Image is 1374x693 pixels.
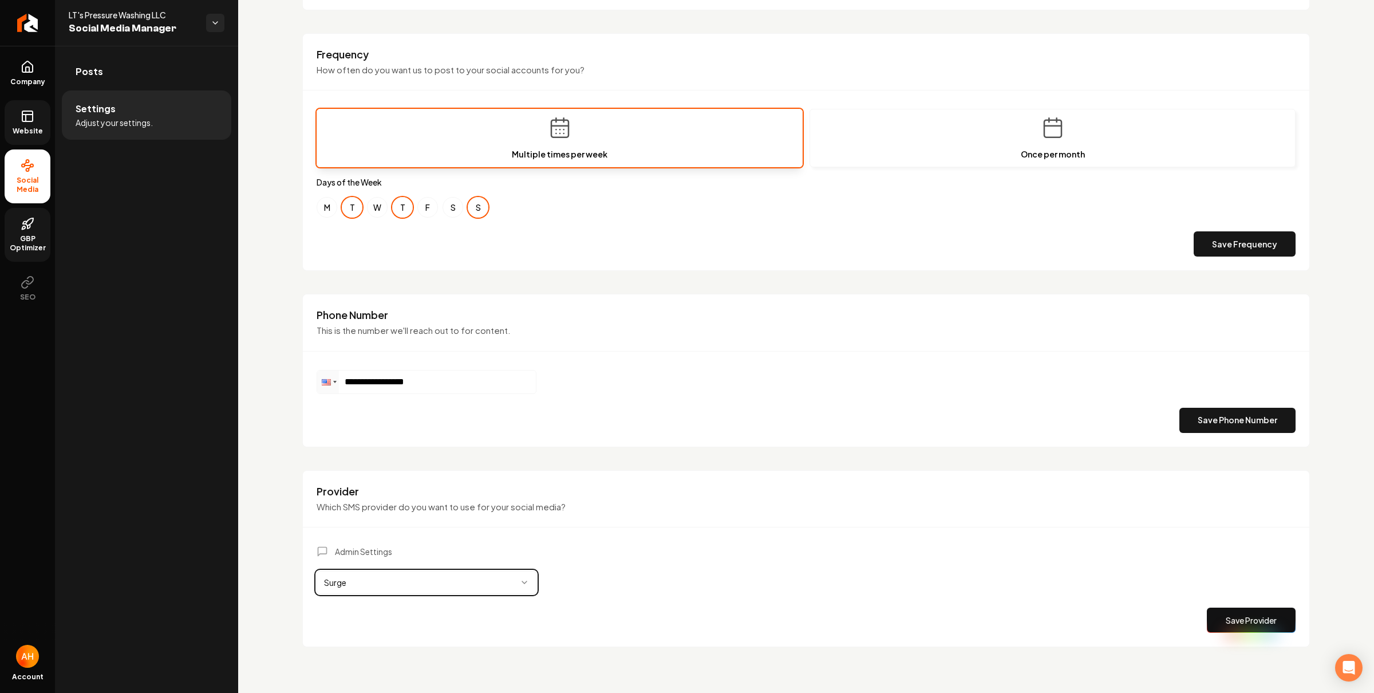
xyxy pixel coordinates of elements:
[76,65,103,78] span: Posts
[417,197,438,218] button: Friday
[8,127,48,136] span: Website
[317,324,1296,337] p: This is the number we'll reach out to for content.
[5,234,50,253] span: GBP Optimizer
[12,672,44,682] span: Account
[5,176,50,194] span: Social Media
[5,51,50,96] a: Company
[1179,408,1296,433] button: Save Phone Number
[335,546,392,557] span: Admin Settings
[5,208,50,262] a: GBP Optimizer
[1194,231,1296,257] button: Save Frequency
[317,176,1296,188] label: Days of the Week
[1207,608,1296,633] button: Save Provider
[62,53,231,90] a: Posts
[317,64,1296,77] p: How often do you want us to post to your social accounts for you?
[16,645,39,668] button: Open user button
[15,293,40,302] span: SEO
[317,501,1296,514] p: Which SMS provider do you want to use for your social media?
[69,9,197,21] span: LT's Pressure Washing LLC
[342,197,362,218] button: Tuesday
[468,197,488,218] button: Sunday
[76,117,153,128] span: Adjust your settings.
[367,197,388,218] button: Wednesday
[5,100,50,145] a: Website
[317,485,1296,498] h3: Provider
[317,308,1296,322] h3: Phone Number
[16,645,39,668] img: Anthony Hurgoi
[1335,654,1363,682] div: Open Intercom Messenger
[810,109,1296,167] button: Once per month
[392,197,413,218] button: Thursday
[17,14,38,32] img: Rebolt Logo
[317,109,803,167] button: Multiple times per week
[69,21,197,37] span: Social Media Manager
[6,77,50,86] span: Company
[317,371,339,393] div: United States: + 1
[443,197,463,218] button: Saturday
[317,48,1296,61] h3: Frequency
[5,266,50,311] button: SEO
[76,102,116,116] span: Settings
[317,197,337,218] button: Monday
